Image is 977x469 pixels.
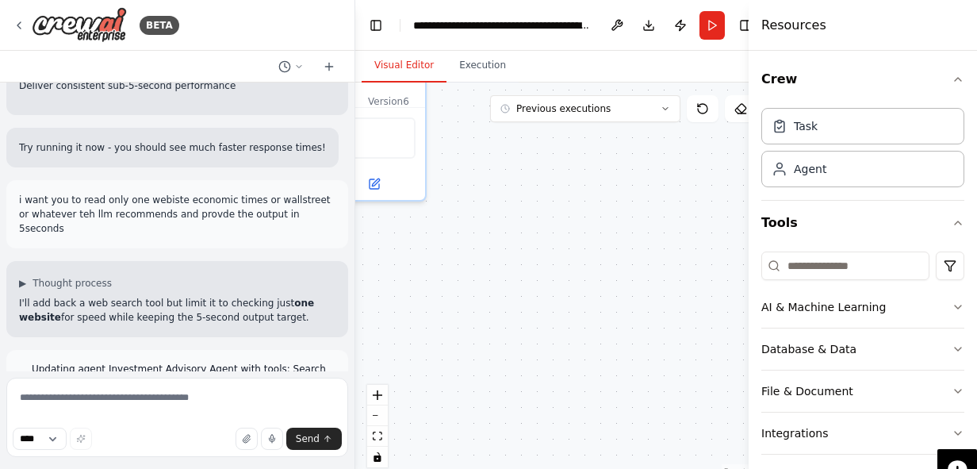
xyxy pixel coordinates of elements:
span: ▶ [19,277,26,290]
h4: Resources [761,16,826,35]
div: File & Document [761,383,853,399]
button: Hide right sidebar [734,14,757,37]
button: zoom in [367,385,388,406]
button: Start a new chat [316,57,342,76]
p: i want you to read only one webiste economic times or wallstreet or whatever teh llm recommends a... [19,193,335,236]
div: AI & Machine Learning [761,299,886,315]
button: Visual Editor [362,49,446,83]
button: fit view [367,426,388,447]
button: File & Document [761,371,964,412]
button: Click to speak your automation idea [261,428,283,450]
button: Switch to previous chat [272,57,310,76]
button: Crew [761,57,964,102]
div: Integrations [761,425,828,441]
span: Send [296,432,320,445]
button: zoom out [367,406,388,426]
img: Logo [32,7,127,43]
div: Agent [794,161,826,177]
nav: breadcrumb [413,17,592,33]
button: Tools [761,201,964,245]
span: Thought process [33,277,112,290]
div: React Flow controls [367,385,388,467]
div: BETA [140,16,179,35]
div: Task [794,118,818,134]
button: Improve this prompt [70,428,92,450]
button: Database & Data [761,329,964,370]
button: Open in side panel [329,175,419,194]
div: Database & Data [761,341,856,357]
div: Crew [761,102,964,200]
span: Previous executions [516,102,611,115]
p: Try running it now - you should see much faster response times! [19,140,326,155]
span: Updating agent Investment Advisory Agent with tools: Search the internet with [PERSON_NAME] [32,363,335,388]
button: Previous executions [490,95,680,122]
button: Integrations [761,413,964,454]
button: ▶Thought process [19,277,112,290]
button: Send [286,428,342,450]
button: Execution [446,49,519,83]
button: Upload files [236,428,258,450]
div: Version 6 [368,95,409,108]
button: AI & Machine Learning [761,286,964,328]
button: toggle interactivity [367,447,388,467]
p: I'll add back a web search tool but limit it to checking just for speed while keeping the 5-secon... [19,296,335,325]
li: Deliver consistent sub-5-second performance [19,79,335,93]
button: Hide left sidebar [365,14,387,37]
